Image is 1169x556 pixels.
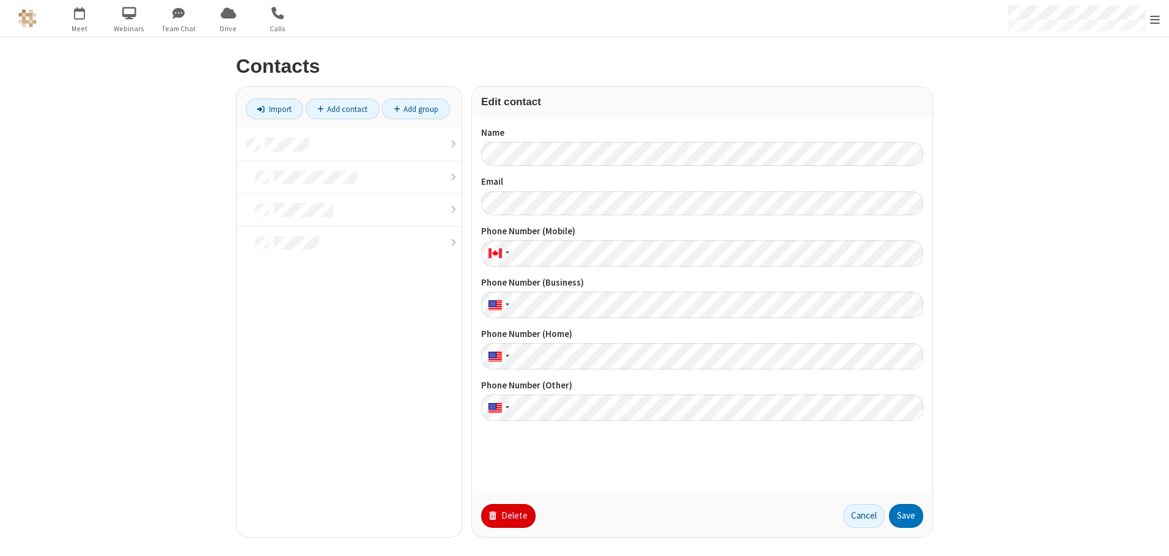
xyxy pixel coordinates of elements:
div: Canada: + 1 [481,240,513,267]
span: Webinars [106,23,152,34]
a: Add contact [306,98,380,119]
label: Name [481,126,923,140]
a: Add group [382,98,450,119]
span: Meet [57,23,103,34]
label: Phone Number (Other) [481,379,923,393]
label: Email [481,175,923,189]
img: QA Selenium DO NOT DELETE OR CHANGE [18,9,37,28]
a: Import [246,98,303,119]
div: United States: + 1 [481,395,513,421]
button: Cancel [843,504,885,528]
div: United States: + 1 [481,292,513,318]
label: Phone Number (Home) [481,327,923,341]
button: Delete [481,504,536,528]
span: Drive [205,23,251,34]
label: Phone Number (Mobile) [481,224,923,239]
h2: Contacts [236,56,933,77]
div: United States: + 1 [481,343,513,369]
span: Team Chat [156,23,202,34]
button: Save [889,504,923,528]
span: Calls [255,23,301,34]
h3: Edit contact [481,96,923,108]
label: Phone Number (Business) [481,276,923,290]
